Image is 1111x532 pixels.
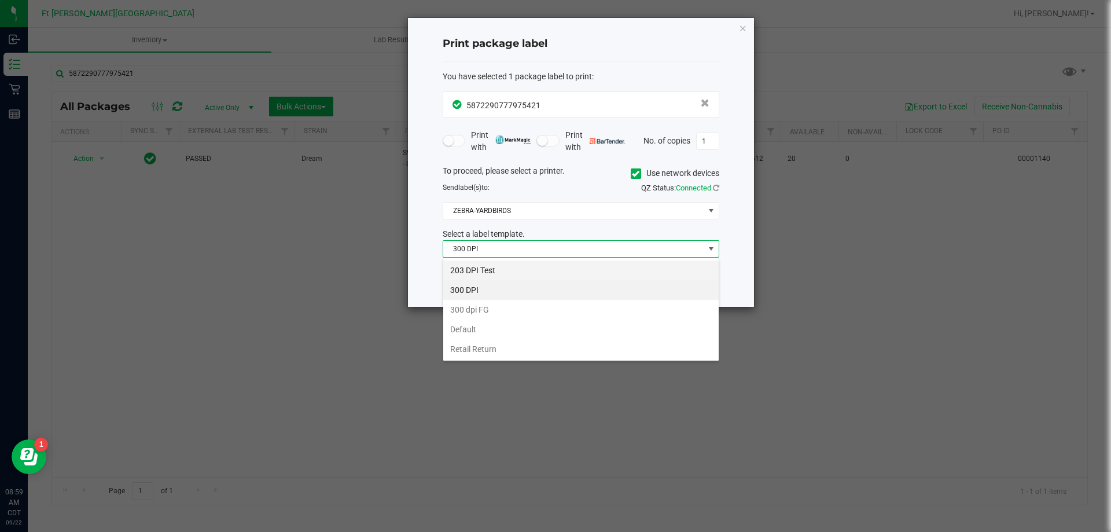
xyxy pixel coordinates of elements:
img: mark_magic_cybra.png [495,135,531,144]
div: Select a label template. [434,228,728,240]
li: Default [443,320,719,339]
span: QZ Status: [641,184,719,192]
span: You have selected 1 package label to print [443,72,592,81]
span: 5872290777975421 [466,101,540,110]
iframe: Resource center unread badge [34,438,48,452]
img: bartender.png [590,138,625,144]
span: Send to: [443,184,490,192]
div: : [443,71,719,83]
span: No. of copies [643,135,690,145]
li: 300 dpi FG [443,300,719,320]
span: ZEBRA-YARDBIRDS [443,203,704,219]
span: label(s) [458,184,481,192]
span: Print with [565,129,625,153]
h4: Print package label [443,36,719,52]
span: 300 DPI [443,241,704,257]
span: Print with [471,129,531,153]
span: Connected [676,184,711,192]
iframe: Resource center [12,439,46,474]
label: Use network devices [631,167,719,179]
li: 300 DPI [443,280,719,300]
div: To proceed, please select a printer. [434,165,728,182]
span: In Sync [453,98,463,111]
li: 203 DPI Test [443,261,719,280]
li: Retail Return [443,339,719,359]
